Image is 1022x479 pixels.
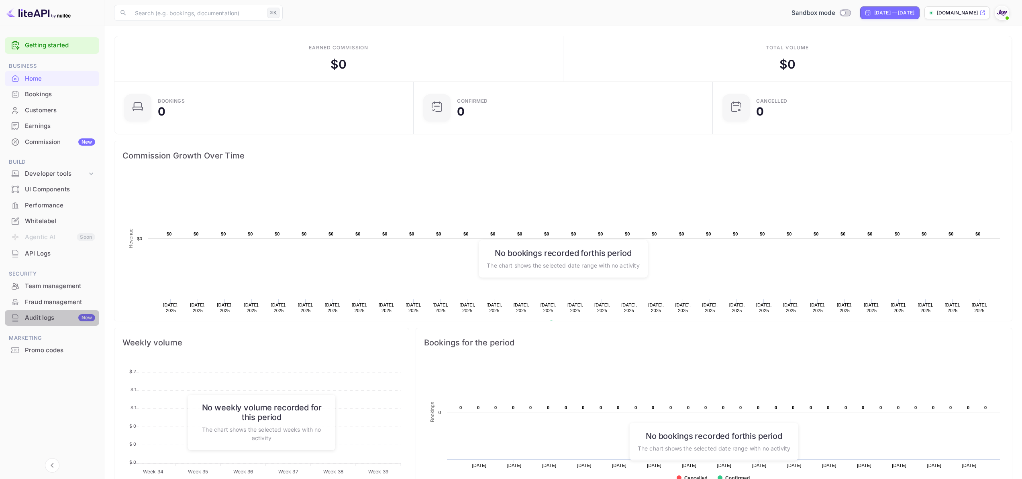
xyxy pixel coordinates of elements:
text: [DATE], 2025 [918,302,933,313]
text: $0 [355,231,361,236]
span: Sandbox mode [791,8,835,18]
text: [DATE] [822,463,836,468]
a: Bookings [5,87,99,101]
text: 0 [494,405,497,410]
text: 0 [477,405,479,410]
text: [DATE], 2025 [945,302,961,313]
div: $ 0 [779,55,796,73]
div: Earnings [5,118,99,134]
text: $0 [302,231,307,236]
text: [DATE] [962,463,977,468]
text: [DATE], 2025 [837,302,853,313]
text: 0 [617,405,619,410]
span: Weekly volume [122,336,401,349]
div: Performance [5,198,99,213]
text: [DATE] [507,463,522,468]
tspan: Week 34 [143,469,163,475]
a: UI Components [5,182,99,197]
div: New [78,138,95,146]
text: 0 [932,405,934,410]
text: $0 [167,231,172,236]
text: $0 [194,231,199,236]
text: $0 [517,231,522,236]
div: Promo codes [5,343,99,358]
span: Security [5,270,99,278]
div: Developer tools [5,167,99,181]
text: 0 [984,405,987,410]
text: [DATE], 2025 [514,302,529,313]
text: [DATE] [612,463,626,468]
text: $0 [221,231,226,236]
text: [DATE] [647,463,661,468]
text: [DATE], 2025 [729,302,745,313]
div: 0 [756,106,764,117]
a: Getting started [25,41,95,50]
div: Earnings [25,122,95,131]
text: 0 [722,405,724,410]
div: CommissionNew [5,134,99,150]
text: [DATE] [787,463,802,468]
text: $0 [733,231,738,236]
h6: No weekly volume recorded for this period [196,403,327,422]
text: 0 [529,405,532,410]
text: 0 [512,405,514,410]
text: [DATE] [682,463,696,468]
text: $0 [867,231,873,236]
div: Team management [5,278,99,294]
div: Whitelabel [25,217,95,226]
div: Home [5,71,99,87]
text: 0 [967,405,969,410]
text: [DATE], 2025 [163,302,179,313]
div: Home [25,74,95,83]
text: $0 [922,231,927,236]
text: [DATE], 2025 [271,302,287,313]
tspan: Week 38 [323,469,343,475]
span: Marketing [5,334,99,343]
text: [DATE], 2025 [244,302,259,313]
text: $0 [949,231,954,236]
div: API Logs [5,246,99,262]
text: [DATE], 2025 [432,302,448,313]
span: Bookings for the period [424,336,1004,349]
text: $0 [382,231,388,236]
text: 0 [652,405,654,410]
text: Revenue [128,228,134,248]
tspan: $ 2 [129,369,136,374]
text: [DATE], 2025 [352,302,367,313]
tspan: Week 39 [368,469,388,475]
div: Developer tools [25,169,87,179]
text: [DATE], 2025 [864,302,879,313]
text: [DATE] [927,463,941,468]
div: UI Components [25,185,95,194]
div: Audit logs [25,313,95,323]
text: [DATE], 2025 [459,302,475,313]
div: UI Components [5,182,99,197]
div: $ 0 [330,55,347,73]
tspan: $ 0 [129,423,136,429]
text: 0 [582,405,584,410]
a: Whitelabel [5,213,99,228]
div: Bookings [25,90,95,99]
tspan: $ 0 [129,441,136,447]
text: $0 [679,231,684,236]
div: New [78,314,95,321]
text: 0 [687,405,689,410]
text: [DATE], 2025 [972,302,987,313]
text: $0 [760,231,765,236]
text: [DATE] [857,463,871,468]
text: $0 [544,231,549,236]
div: Total volume [766,44,809,51]
a: Performance [5,198,99,213]
text: 0 [739,405,742,410]
text: [DATE], 2025 [298,302,314,313]
a: CommissionNew [5,134,99,149]
text: [DATE] [752,463,767,468]
text: [DATE] [892,463,906,468]
tspan: $ 1 [131,405,136,410]
p: The chart shows the selected date range with no activity [638,444,790,452]
a: Promo codes [5,343,99,357]
text: 0 [827,405,829,410]
tspan: $ 1 [131,387,136,392]
text: $0 [975,231,981,236]
text: 0 [634,405,637,410]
